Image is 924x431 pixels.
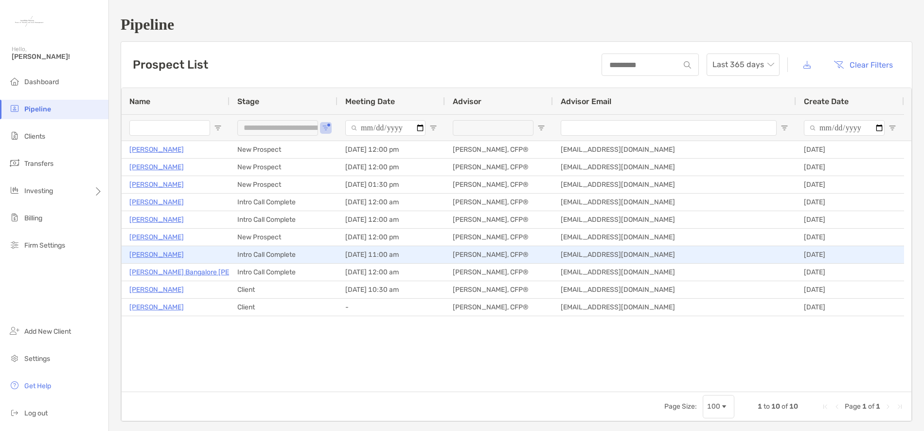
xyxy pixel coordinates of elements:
[789,402,798,411] span: 10
[9,157,20,169] img: transfers icon
[553,281,796,298] div: [EMAIL_ADDRESS][DOMAIN_NAME]
[445,281,553,298] div: [PERSON_NAME], CFP®
[888,124,896,132] button: Open Filter Menu
[24,78,59,86] span: Dashboard
[129,196,184,208] a: [PERSON_NAME]
[553,194,796,211] div: [EMAIL_ADDRESS][DOMAIN_NAME]
[322,124,330,132] button: Open Filter Menu
[445,159,553,176] div: [PERSON_NAME], CFP®
[24,241,65,250] span: Firm Settings
[129,214,184,226] p: [PERSON_NAME]
[445,246,553,263] div: [PERSON_NAME], CFP®
[338,176,445,193] div: [DATE] 01:30 pm
[24,132,45,141] span: Clients
[876,402,880,411] span: 1
[9,212,20,223] img: billing icon
[782,402,788,411] span: of
[796,281,904,298] div: [DATE]
[230,299,338,316] div: Client
[129,120,210,136] input: Name Filter Input
[553,159,796,176] div: [EMAIL_ADDRESS][DOMAIN_NAME]
[796,141,904,158] div: [DATE]
[338,281,445,298] div: [DATE] 10:30 am
[804,97,849,106] span: Create Date
[862,402,867,411] span: 1
[9,184,20,196] img: investing icon
[445,211,553,228] div: [PERSON_NAME], CFP®
[338,229,445,246] div: [DATE] 12:00 pm
[230,281,338,298] div: Client
[9,379,20,391] img: get-help icon
[24,160,53,168] span: Transfers
[9,130,20,142] img: clients icon
[9,103,20,114] img: pipeline icon
[129,97,150,106] span: Name
[12,53,103,61] span: [PERSON_NAME]!
[338,246,445,263] div: [DATE] 11:00 am
[796,211,904,228] div: [DATE]
[230,246,338,263] div: Intro Call Complete
[237,97,259,106] span: Stage
[445,176,553,193] div: [PERSON_NAME], CFP®
[553,229,796,246] div: [EMAIL_ADDRESS][DOMAIN_NAME]
[826,54,900,75] button: Clear Filters
[129,301,184,313] a: [PERSON_NAME]
[9,407,20,418] img: logout icon
[712,54,774,75] span: Last 365 days
[129,266,273,278] a: [PERSON_NAME] Bangalore [PERSON_NAME]
[230,159,338,176] div: New Prospect
[338,299,445,316] div: -
[129,144,184,156] p: [PERSON_NAME]
[338,211,445,228] div: [DATE] 12:00 am
[896,403,904,411] div: Last Page
[129,161,184,173] a: [PERSON_NAME]
[129,231,184,243] a: [PERSON_NAME]
[133,58,208,72] h3: Prospect List
[821,403,829,411] div: First Page
[345,97,395,106] span: Meeting Date
[230,229,338,246] div: New Prospect
[9,239,20,251] img: firm-settings icon
[24,382,51,390] span: Get Help
[24,187,53,195] span: Investing
[129,179,184,191] a: [PERSON_NAME]
[796,194,904,211] div: [DATE]
[553,264,796,281] div: [EMAIL_ADDRESS][DOMAIN_NAME]
[121,16,912,34] h1: Pipeline
[9,352,20,364] img: settings icon
[9,325,20,337] img: add_new_client icon
[445,229,553,246] div: [PERSON_NAME], CFP®
[345,120,426,136] input: Meeting Date Filter Input
[561,97,611,106] span: Advisor Email
[553,246,796,263] div: [EMAIL_ADDRESS][DOMAIN_NAME]
[24,355,50,363] span: Settings
[553,211,796,228] div: [EMAIL_ADDRESS][DOMAIN_NAME]
[796,176,904,193] div: [DATE]
[230,194,338,211] div: Intro Call Complete
[781,124,788,132] button: Open Filter Menu
[553,299,796,316] div: [EMAIL_ADDRESS][DOMAIN_NAME]
[129,284,184,296] a: [PERSON_NAME]
[868,402,874,411] span: of
[24,409,48,417] span: Log out
[338,194,445,211] div: [DATE] 12:00 am
[453,97,481,106] span: Advisor
[553,176,796,193] div: [EMAIL_ADDRESS][DOMAIN_NAME]
[445,299,553,316] div: [PERSON_NAME], CFP®
[703,395,734,418] div: Page Size
[796,264,904,281] div: [DATE]
[129,249,184,261] a: [PERSON_NAME]
[445,264,553,281] div: [PERSON_NAME], CFP®
[537,124,545,132] button: Open Filter Menu
[24,214,42,222] span: Billing
[338,159,445,176] div: [DATE] 12:00 pm
[338,264,445,281] div: [DATE] 12:00 am
[230,176,338,193] div: New Prospect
